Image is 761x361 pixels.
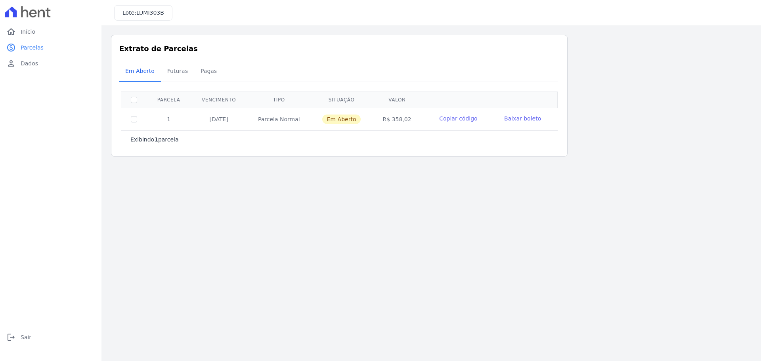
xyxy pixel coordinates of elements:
[6,59,16,68] i: person
[119,61,161,82] a: Em Aberto
[163,63,193,79] span: Futuras
[191,108,247,130] td: [DATE]
[119,43,559,54] h3: Extrato de Parcelas
[322,115,361,124] span: Em Aberto
[3,329,98,345] a: logoutSair
[154,136,158,143] b: 1
[311,92,372,108] th: Situação
[21,28,35,36] span: Início
[136,10,164,16] span: LUMI303B
[21,59,38,67] span: Dados
[504,115,541,122] a: Baixar boleto
[432,115,485,122] button: Copiar código
[439,115,477,122] span: Copiar código
[3,24,98,40] a: homeInício
[191,92,247,108] th: Vencimento
[6,27,16,36] i: home
[161,61,194,82] a: Futuras
[147,92,191,108] th: Parcela
[372,92,422,108] th: Valor
[247,92,311,108] th: Tipo
[21,333,31,341] span: Sair
[372,108,422,130] td: R$ 358,02
[3,40,98,55] a: paidParcelas
[122,9,164,17] h3: Lote:
[3,55,98,71] a: personDados
[6,332,16,342] i: logout
[147,108,191,130] td: 1
[6,43,16,52] i: paid
[194,61,223,82] a: Pagas
[247,108,311,130] td: Parcela Normal
[21,44,44,52] span: Parcelas
[120,63,159,79] span: Em Aberto
[196,63,222,79] span: Pagas
[130,136,179,143] p: Exibindo parcela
